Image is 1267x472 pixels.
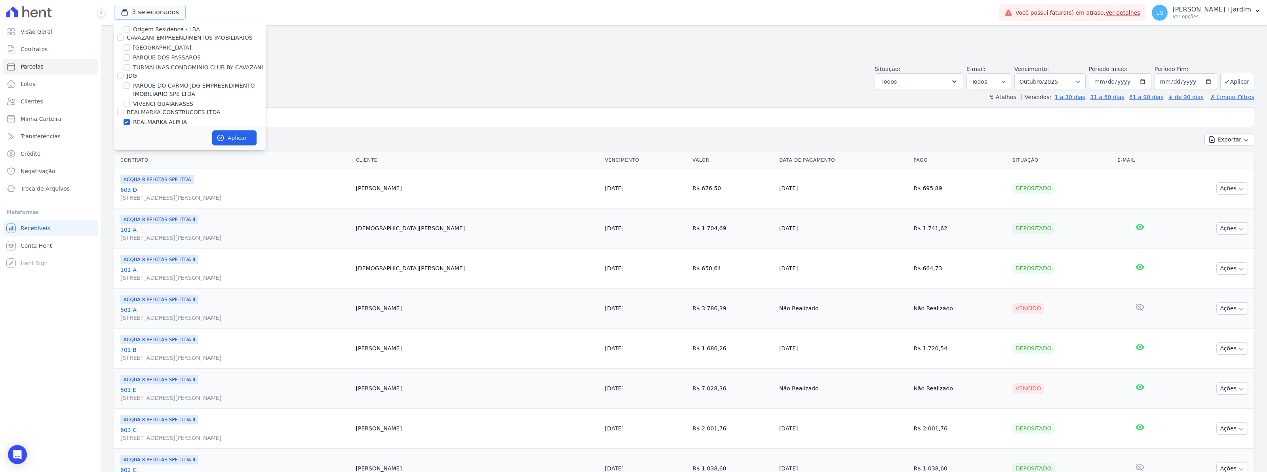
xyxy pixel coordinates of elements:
[133,100,193,108] label: VIVENCI GUAIANASES
[1216,422,1248,435] button: Ações
[1105,10,1140,16] a: Ver detalhes
[605,425,624,432] a: [DATE]
[605,305,624,311] a: [DATE]
[114,5,186,20] button: 3 selecionados
[689,329,776,369] td: R$ 1.686,26
[3,238,98,254] a: Conta Hent
[120,186,350,202] a: 603 D[STREET_ADDRESS][PERSON_NAME]
[1014,66,1049,72] label: Vencimento:
[1016,9,1140,17] span: Você possui fatura(s) em atraso.
[353,369,602,409] td: [PERSON_NAME]
[910,208,1009,248] td: R$ 1.741,62
[1216,222,1248,235] button: Ações
[1114,152,1166,168] th: E-mail
[120,394,350,402] span: [STREET_ADDRESS][PERSON_NAME]
[776,152,910,168] th: Data de Pagamento
[776,329,910,369] td: [DATE]
[3,146,98,162] a: Crédito
[1168,94,1204,100] a: + de 90 dias
[21,132,61,140] span: Transferências
[1012,303,1044,314] div: Vencido
[1012,183,1055,194] div: Depositado
[133,54,201,62] label: PARQUE DOS PASSAROS
[133,44,191,52] label: [GEOGRAPHIC_DATA]
[1216,342,1248,355] button: Ações
[776,168,910,208] td: [DATE]
[120,335,198,344] span: ACQUA 8 PELOTAS SPE LTDA II
[353,168,602,208] td: [PERSON_NAME]
[127,73,137,79] label: JDG
[120,295,198,304] span: ACQUA 8 PELOTAS SPE LTDA II
[120,255,198,264] span: ACQUA 8 PELOTAS SPE LTDA II
[133,118,187,126] label: REALMARKA ALPHA
[910,248,1009,289] td: R$ 664,73
[602,152,689,168] th: Vencimento
[605,345,624,352] a: [DATE]
[353,409,602,449] td: [PERSON_NAME]
[605,225,624,231] a: [DATE]
[1204,134,1254,146] button: Exportar
[1055,94,1085,100] a: 1 a 30 dias
[1012,223,1055,234] div: Depositado
[1009,152,1114,168] th: Situação
[3,111,98,127] a: Minha Carteira
[966,66,986,72] label: E-mail:
[689,289,776,329] td: R$ 3.786,39
[120,274,350,282] span: [STREET_ADDRESS][PERSON_NAME]
[6,208,95,217] div: Plataformas
[120,434,350,442] span: [STREET_ADDRESS][PERSON_NAME]
[910,329,1009,369] td: R$ 1.720,54
[1207,94,1254,100] a: ✗ Limpar Filtros
[114,32,1254,46] h2: Parcelas
[776,409,910,449] td: [DATE]
[127,34,253,41] label: CAVAZANI EMPREENDIMENTOS IMOBILIARIOS
[3,76,98,92] a: Lotes
[120,215,198,224] span: ACQUA 8 PELOTAS SPE LTDA II
[3,59,98,75] a: Parcelas
[133,82,266,98] label: PARQUE DO CARMO JDG EMPREENDIMENTO IMOBILIARIO SPE LTDA
[127,109,221,115] label: REALMARKA CONSTRUCOES LTDA
[776,248,910,289] td: [DATE]
[120,354,350,362] span: [STREET_ADDRESS][PERSON_NAME]
[1216,382,1248,395] button: Ações
[1145,2,1267,24] button: LG [PERSON_NAME] i Jardim Ver opções
[120,194,350,202] span: [STREET_ADDRESS][PERSON_NAME]
[1172,13,1251,20] p: Ver opções
[875,66,900,72] label: Situação:
[3,128,98,144] a: Transferências
[910,168,1009,208] td: R$ 695,89
[1012,343,1055,354] div: Depositado
[120,266,350,282] a: 101 A[STREET_ADDRESS][PERSON_NAME]
[689,208,776,248] td: R$ 1.704,69
[689,152,776,168] th: Valor
[910,409,1009,449] td: R$ 2.001,76
[605,465,624,472] a: [DATE]
[21,224,50,232] span: Recebíveis
[21,97,43,105] span: Clientes
[353,208,602,248] td: [DEMOGRAPHIC_DATA][PERSON_NAME]
[1021,94,1051,100] label: Vencidos:
[21,28,52,36] span: Visão Geral
[120,314,350,322] span: [STREET_ADDRESS][PERSON_NAME]
[120,226,350,242] a: 101 A[STREET_ADDRESS][PERSON_NAME]
[21,185,70,193] span: Troca de Arquivos
[120,234,350,242] span: [STREET_ADDRESS][PERSON_NAME]
[910,289,1009,329] td: Não Realizado
[1156,10,1164,15] span: LG
[3,94,98,109] a: Clientes
[1172,6,1251,13] p: [PERSON_NAME] i Jardim
[605,265,624,271] a: [DATE]
[776,369,910,409] td: Não Realizado
[212,130,257,145] button: Aplicar
[120,426,350,442] a: 603 C[STREET_ADDRESS][PERSON_NAME]
[910,152,1009,168] th: Pago
[8,445,27,464] div: Open Intercom Messenger
[120,346,350,362] a: 701 B[STREET_ADDRESS][PERSON_NAME]
[689,168,776,208] td: R$ 676,50
[605,185,624,191] a: [DATE]
[114,152,353,168] th: Contrato
[989,94,1016,100] label: ↯ Atalhos
[21,63,44,71] span: Parcelas
[776,289,910,329] td: Não Realizado
[1216,302,1248,315] button: Ações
